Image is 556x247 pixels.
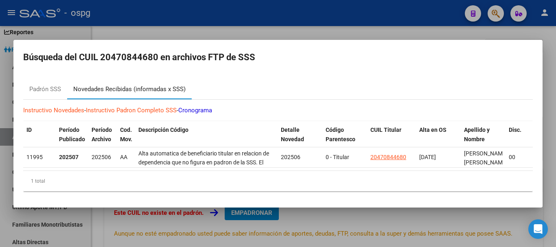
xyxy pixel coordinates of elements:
datatable-header-cell: Apellido y Nombre [461,121,506,157]
datatable-header-cell: Período Publicado [56,121,88,157]
div: 00 [509,153,527,162]
a: Cronograma [178,107,212,114]
strong: 202507 [59,154,79,160]
datatable-header-cell: Disc. [506,121,530,157]
span: Período Archivo [92,127,112,142]
span: 20470844680 [370,154,406,160]
span: [DATE] [419,154,436,160]
datatable-header-cell: Detalle Novedad [278,121,322,157]
span: Descripción Código [138,127,188,133]
span: Código Parentesco [326,127,355,142]
datatable-header-cell: Alta en OS [416,121,461,157]
datatable-header-cell: Código Parentesco [322,121,367,157]
div: Open Intercom Messenger [528,219,548,239]
span: Disc. [509,127,521,133]
span: 0 - Titular [326,154,349,160]
span: ID [26,127,32,133]
span: 11995 [26,154,43,160]
span: AA [120,154,127,160]
div: Novedades Recibidas (informadas x SSS) [73,85,186,94]
datatable-header-cell: Descripción Código [135,121,278,157]
datatable-header-cell: ID [23,121,56,157]
span: 202506 [281,154,300,160]
span: Alta en OS [419,127,447,133]
div: 1 total [23,171,533,191]
span: Apellido y Nombre [464,127,490,142]
span: Cod. Mov. [120,127,132,142]
p: - - [23,106,533,115]
span: Alta automatica de beneficiario titular en relacion de dependencia que no figura en padron de la ... [138,150,272,221]
span: 202506 [92,154,111,160]
div: Padrón SSS [29,85,61,94]
a: Instructivo Novedades [23,107,84,114]
datatable-header-cell: CUIL Titular [367,121,416,157]
datatable-header-cell: Cod. Mov. [117,121,135,157]
span: [PERSON_NAME] [PERSON_NAME] [464,150,508,166]
span: CUIL Titular [370,127,401,133]
datatable-header-cell: Período Archivo [88,121,117,157]
span: Detalle Novedad [281,127,304,142]
span: Período Publicado [59,127,85,142]
a: Instructivo Padron Completo SSS [86,107,177,114]
h2: Búsqueda del CUIL 20470844680 en archivos FTP de SSS [23,50,533,65]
